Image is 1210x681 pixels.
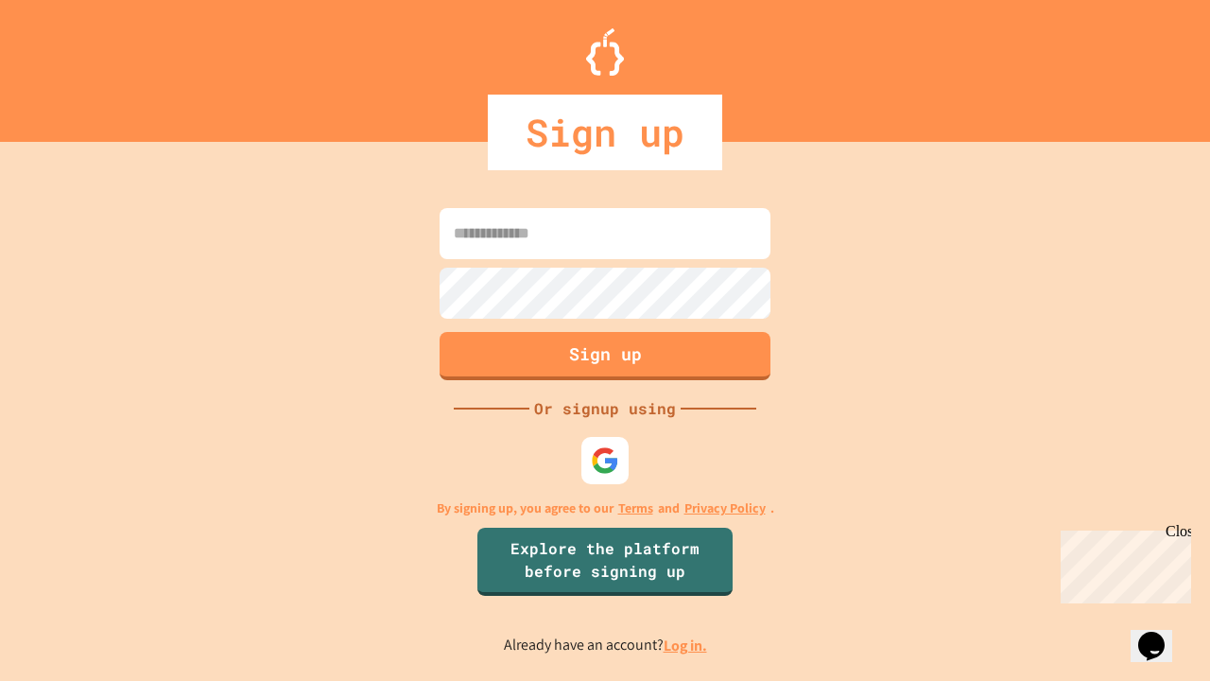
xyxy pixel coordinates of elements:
[591,446,619,475] img: google-icon.svg
[488,95,722,170] div: Sign up
[504,634,707,657] p: Already have an account?
[1131,605,1191,662] iframe: chat widget
[586,28,624,76] img: Logo.svg
[437,498,774,518] p: By signing up, you agree to our and .
[477,528,733,596] a: Explore the platform before signing up
[618,498,653,518] a: Terms
[529,397,681,420] div: Or signup using
[440,332,770,380] button: Sign up
[684,498,766,518] a: Privacy Policy
[664,636,707,655] a: Log in.
[8,8,130,120] div: Chat with us now!Close
[1053,523,1191,603] iframe: chat widget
